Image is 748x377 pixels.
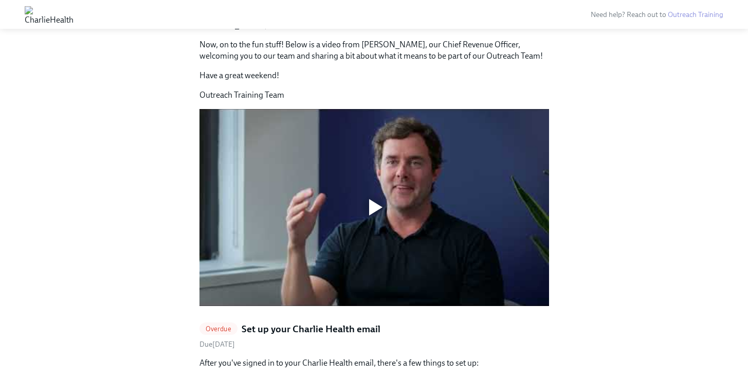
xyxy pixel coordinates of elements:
img: CharlieHealth [25,6,74,23]
p: After you've signed in to your Charlie Health email, there's a few things to set up: [199,357,549,369]
a: OverdueSet up your Charlie Health emailDue[DATE] [199,322,549,350]
p: Now, on to the fun stuff! Below is a video from [PERSON_NAME], our Chief Revenue Officer, welcomi... [199,39,549,62]
h5: Set up your Charlie Health email [242,322,380,336]
a: Outreach Training [668,10,723,19]
p: Have a great weekend! [199,70,549,81]
span: Need help? Reach out to [591,10,723,19]
span: Tuesday, October 7th 2025, 10:00 am [199,340,235,349]
p: Outreach Training Team [199,89,549,101]
span: Overdue [199,325,238,333]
